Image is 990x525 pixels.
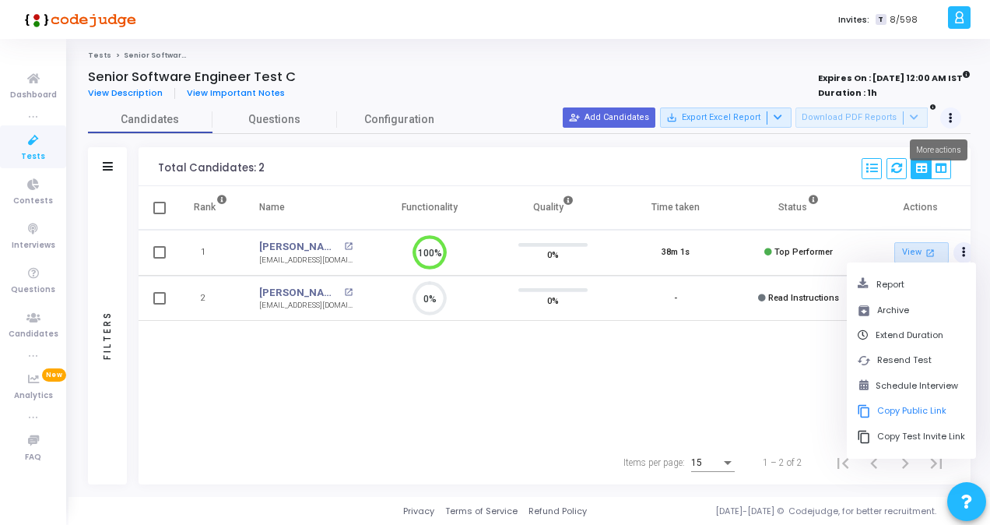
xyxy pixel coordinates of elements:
span: Tests [21,150,45,164]
button: Extend Duration [847,323,976,347]
mat-icon: save_alt [666,112,677,123]
a: Tests [88,51,111,60]
span: FAQ [25,451,41,464]
button: Last page [921,447,952,478]
button: content_copyCopy Public Link [847,398,976,424]
a: Refund Policy [528,505,587,518]
mat-icon: open_in_new [924,246,937,259]
th: Functionality [368,186,491,230]
span: Analytics [14,389,53,403]
div: More actions [910,139,967,160]
a: View Important Notes [175,88,297,98]
th: Rank [177,186,244,230]
mat-icon: open_in_new [344,288,353,297]
div: Name [259,199,285,216]
th: Quality [491,186,614,230]
div: 1 – 2 of 2 [763,456,802,470]
img: logo [19,4,136,35]
mat-icon: person_add_alt [569,112,580,123]
span: 8/598 [890,13,918,26]
a: Terms of Service [445,505,518,518]
div: Items per page: [623,456,685,470]
nav: breadcrumb [88,51,971,61]
button: Download PDF Reports [795,107,928,128]
div: 38m 1s [662,246,690,259]
i: content_copy [857,430,871,444]
a: [PERSON_NAME] [259,285,340,301]
button: cachedResend Test [847,347,976,373]
strong: Duration : 1h [818,86,877,99]
i: cached [857,354,871,368]
span: New [42,368,66,382]
div: [EMAIL_ADDRESS][DOMAIN_NAME] [259,300,353,312]
label: Invites: [838,13,869,26]
span: 0% [547,247,559,262]
div: Time taken [651,199,700,216]
span: T [876,14,886,26]
div: [EMAIL_ADDRESS][DOMAIN_NAME] [259,255,353,266]
span: Configuration [364,111,434,128]
span: Candidates [88,111,212,128]
button: Add Candidates [563,107,655,128]
span: Candidates [9,328,58,341]
span: 0% [547,292,559,308]
span: Read Instructions [768,293,839,303]
button: Report [857,277,965,292]
div: Filters [100,249,114,421]
span: Interviews [12,239,55,252]
i: archive [857,304,871,318]
span: 15 [691,457,702,468]
span: Senior Software Engineer Test C [124,51,251,60]
button: Export Excel Report [660,107,792,128]
button: First page [827,447,858,478]
button: Schedule Interview [847,373,976,398]
a: [PERSON_NAME] [259,239,340,255]
th: Actions [860,186,983,230]
span: View Description [88,86,163,99]
a: Privacy [403,505,434,518]
div: [DATE]-[DATE] © Codejudge, for better recruitment. [587,505,971,518]
button: Next page [890,447,921,478]
a: View [894,242,949,263]
th: Status [737,186,860,230]
span: Questions [212,111,337,128]
div: Actions [847,262,976,459]
td: 2 [177,276,244,322]
button: Actions [953,242,975,264]
a: View Description [88,88,175,98]
mat-select: Items per page: [691,458,735,469]
button: archiveArchive [847,298,976,323]
mat-icon: open_in_new [344,242,353,251]
span: View Important Notes [187,86,285,99]
span: Top Performer [774,247,833,257]
button: content_copyCopy Test Invite Link [847,425,976,450]
td: 1 [177,230,244,276]
span: Questions [11,284,55,297]
div: - [674,292,677,305]
button: Previous page [858,447,890,478]
span: Dashboard [10,89,57,102]
span: Contests [13,195,53,208]
i: content_copy [857,404,871,418]
strong: Expires On : [DATE] 12:00 AM IST [818,68,971,85]
h4: Senior Software Engineer Test C [88,69,296,85]
div: Total Candidates: 2 [158,162,265,174]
